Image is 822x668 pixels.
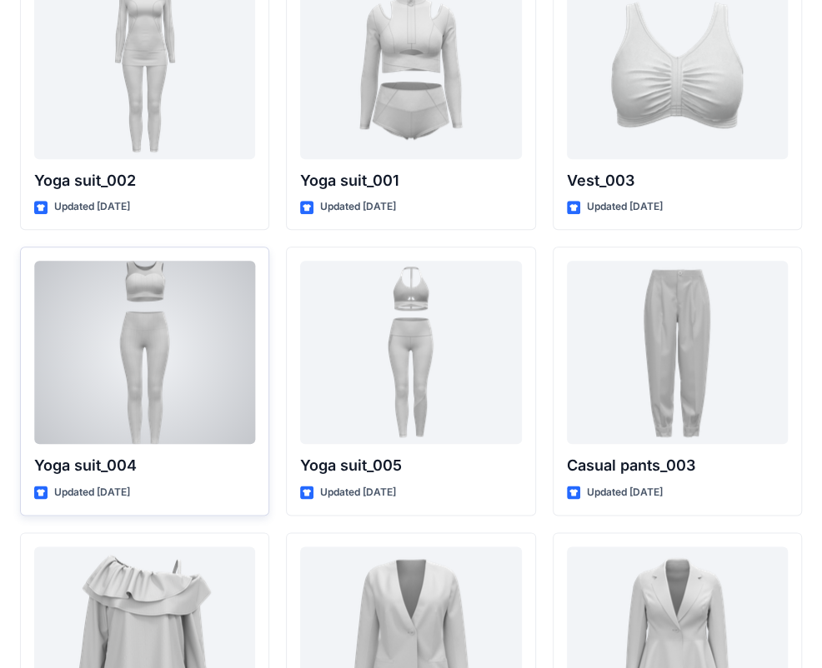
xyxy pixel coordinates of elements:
p: Updated [DATE] [54,484,130,501]
p: Yoga suit_005 [300,454,521,477]
p: Yoga suit_001 [300,169,521,192]
a: Casual pants_003 [567,261,788,444]
p: Updated [DATE] [587,484,663,501]
p: Updated [DATE] [587,198,663,216]
p: Yoga suit_002 [34,169,255,192]
p: Vest_003 [567,169,788,192]
p: Updated [DATE] [320,484,396,501]
p: Updated [DATE] [320,198,396,216]
p: Yoga suit_004 [34,454,255,477]
a: Yoga suit_004 [34,261,255,444]
a: Yoga suit_005 [300,261,521,444]
p: Updated [DATE] [54,198,130,216]
p: Casual pants_003 [567,454,788,477]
